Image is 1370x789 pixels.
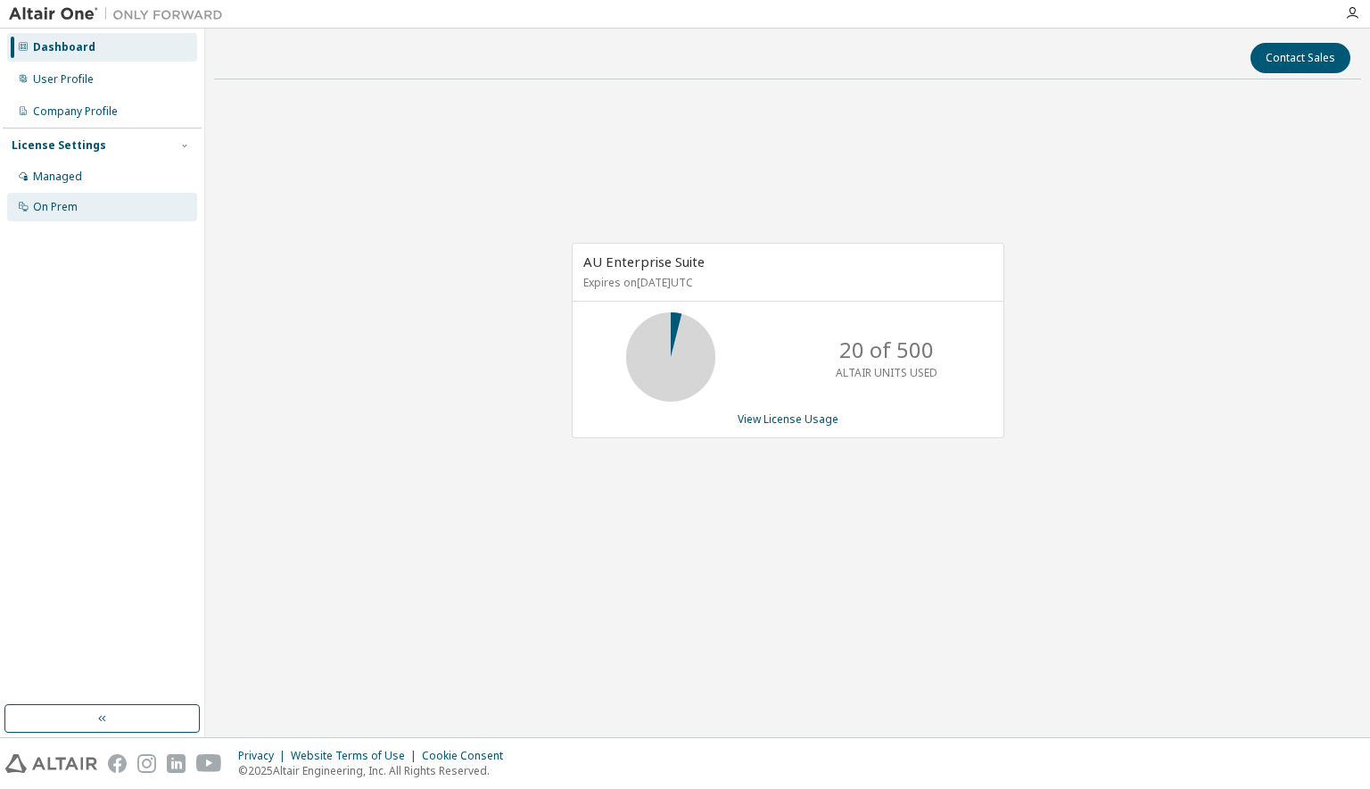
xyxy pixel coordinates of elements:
[583,253,705,270] span: AU Enterprise Suite
[422,749,514,763] div: Cookie Consent
[33,170,82,184] div: Managed
[238,749,291,763] div: Privacy
[291,749,422,763] div: Website Terms of Use
[167,754,186,773] img: linkedin.svg
[33,104,118,119] div: Company Profile
[33,200,78,214] div: On Prem
[5,754,97,773] img: altair_logo.svg
[836,365,937,380] p: ALTAIR UNITS USED
[196,754,222,773] img: youtube.svg
[12,138,106,153] div: License Settings
[108,754,127,773] img: facebook.svg
[839,335,934,365] p: 20 of 500
[1250,43,1350,73] button: Contact Sales
[9,5,232,23] img: Altair One
[33,72,94,87] div: User Profile
[583,275,988,290] p: Expires on [DATE] UTC
[33,40,95,54] div: Dashboard
[738,411,838,427] a: View License Usage
[238,763,514,778] p: © 2025 Altair Engineering, Inc. All Rights Reserved.
[137,754,156,773] img: instagram.svg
